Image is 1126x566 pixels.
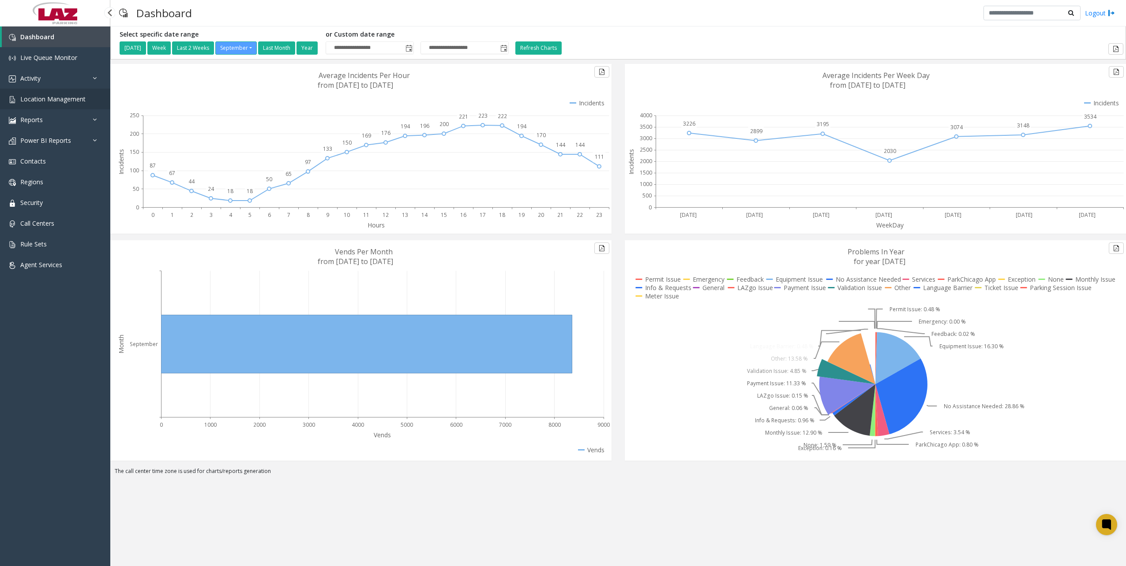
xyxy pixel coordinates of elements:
[171,211,174,219] text: 1
[133,185,139,193] text: 50
[160,421,163,428] text: 0
[556,141,566,149] text: 144
[854,257,905,266] text: for year [DATE]
[253,421,266,428] text: 2000
[575,141,585,149] text: 144
[747,380,806,387] text: Payment Issue: 11.33 %
[627,149,635,175] text: Incidents
[499,421,511,428] text: 7000
[2,26,110,47] a: Dashboard
[119,2,128,24] img: pageIcon
[20,219,54,227] span: Call Centers
[342,139,352,146] text: 150
[120,31,319,38] h5: Select specific date range
[499,42,508,54] span: Toggle popup
[640,146,652,153] text: 2500
[649,204,652,211] text: 0
[136,204,139,211] text: 0
[229,211,233,219] text: 4
[640,112,652,119] text: 4000
[577,211,583,219] text: 22
[9,55,16,62] img: 'icon'
[172,41,214,55] button: Last 2 Weeks
[450,421,462,428] text: 6000
[227,187,233,195] text: 18
[190,211,193,219] text: 2
[830,80,905,90] text: from [DATE] to [DATE]
[498,112,507,120] text: 222
[130,112,139,119] text: 250
[746,211,763,219] text: [DATE]
[303,421,315,428] text: 3000
[9,34,16,41] img: 'icon'
[460,211,466,219] text: 16
[420,122,429,130] text: 196
[1109,242,1124,254] button: Export to pdf
[518,211,525,219] text: 19
[765,429,822,436] text: Monthly Issue: 12.90 %
[20,53,77,62] span: Live Queue Monitor
[813,211,829,219] text: [DATE]
[130,167,139,174] text: 100
[130,130,139,138] text: 200
[20,261,62,269] span: Agent Services
[640,180,652,188] text: 1000
[595,153,604,160] text: 111
[402,211,408,219] text: 13
[20,136,71,145] span: Power BI Reports
[20,240,47,248] span: Rule Sets
[919,318,966,325] text: Emergency: 0.00 %
[640,169,652,176] text: 1500
[680,211,697,219] text: [DATE]
[931,330,975,338] text: Feedback: 0.02 %
[750,343,814,350] text: Language Barrier: 0.48 %
[20,115,43,124] span: Reports
[117,149,125,175] text: Incidents
[215,41,257,55] button: September
[594,66,609,78] button: Export to pdf
[130,148,139,156] text: 150
[401,123,410,130] text: 194
[210,211,213,219] text: 3
[459,113,468,120] text: 221
[381,129,390,137] text: 176
[20,178,43,186] span: Regions
[20,157,46,165] span: Contacts
[596,211,602,219] text: 23
[750,127,762,135] text: 2899
[374,431,391,439] text: Vends
[9,158,16,165] img: 'icon'
[151,211,154,219] text: 0
[117,335,125,354] text: Month
[480,211,486,219] text: 17
[944,402,1025,410] text: No Assistance Needed: 28.86 %
[319,71,410,80] text: Average Incidents Per Hour
[120,41,146,55] button: [DATE]
[640,157,652,165] text: 2000
[876,221,904,229] text: WeekDay
[204,421,217,428] text: 1000
[916,441,979,448] text: ParkChicago App: 0.80 %
[352,421,364,428] text: 4000
[939,343,1004,350] text: Equipment Issue: 16.30 %
[130,340,158,348] text: September
[326,31,509,38] h5: or Custom date range
[757,392,808,399] text: LAZgo Issue: 0.15 %
[640,134,652,142] text: 3000
[597,421,610,428] text: 9000
[538,211,544,219] text: 20
[318,257,393,266] text: from [DATE] to [DATE]
[268,211,271,219] text: 6
[9,200,16,207] img: 'icon'
[9,220,16,227] img: 'icon'
[747,367,807,375] text: Validation Issue: 4.85 %
[9,75,16,82] img: 'icon'
[266,175,272,183] text: 50
[683,120,695,127] text: 3226
[150,162,156,169] text: 87
[326,211,329,219] text: 9
[9,138,16,145] img: 'icon'
[771,355,808,362] text: Other: 13.58 %
[323,145,332,153] text: 133
[20,74,41,82] span: Activity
